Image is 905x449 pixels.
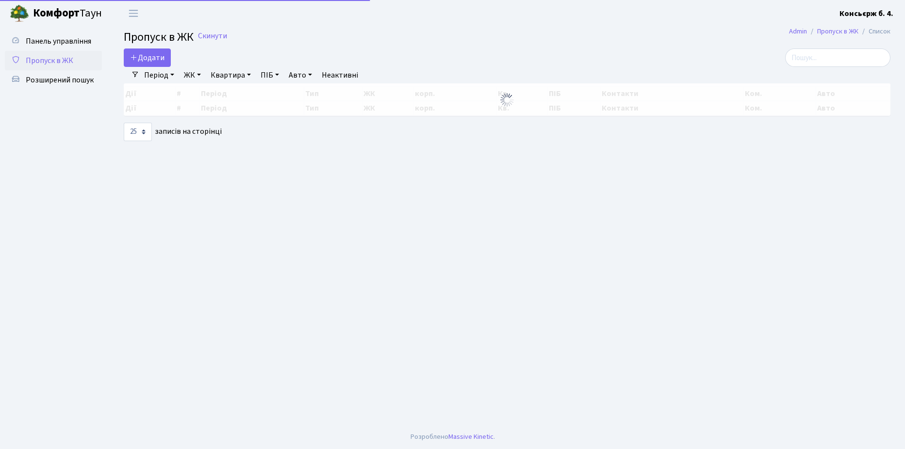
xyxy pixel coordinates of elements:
select: записів на сторінці [124,123,152,141]
a: ЖК [180,67,205,83]
div: Розроблено . [411,432,495,442]
a: Додати [124,48,171,67]
a: Розширений пошук [5,70,102,90]
a: Панель управління [5,32,102,51]
button: Переключити навігацію [121,5,146,21]
span: Додати [130,52,165,63]
span: Таун [33,5,102,22]
li: Список [858,26,890,37]
label: записів на сторінці [124,123,222,141]
a: Період [140,67,178,83]
nav: breadcrumb [774,21,905,42]
img: logo.png [10,4,29,23]
b: Комфорт [33,5,80,21]
span: Панель управління [26,36,91,47]
a: Квартира [207,67,255,83]
a: Авто [285,67,316,83]
a: Скинути [198,32,227,41]
span: Розширений пошук [26,75,94,85]
a: Пропуск в ЖК [5,51,102,70]
span: Пропуск в ЖК [124,29,194,46]
img: Обробка... [499,92,515,108]
a: ПІБ [257,67,283,83]
input: Пошук... [785,48,890,67]
a: Admin [789,26,807,36]
a: Пропуск в ЖК [817,26,858,36]
a: Неактивні [318,67,362,83]
span: Пропуск в ЖК [26,55,73,66]
a: Massive Kinetic [448,432,494,442]
a: Консьєрж б. 4. [839,8,893,19]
